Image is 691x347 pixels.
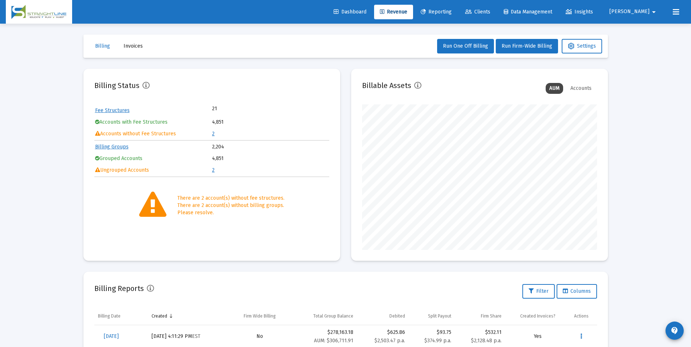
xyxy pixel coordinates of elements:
[443,43,488,49] span: Run One Off Billing
[421,9,452,15] span: Reporting
[574,313,589,319] div: Actions
[361,329,405,336] div: $625.86
[212,105,270,112] td: 21
[670,326,679,335] mat-icon: contact_support
[389,313,405,319] div: Debited
[98,313,121,319] div: Billing Date
[314,338,353,344] small: AUM: $306,711.91
[244,313,276,319] div: Firm Wide Billing
[374,5,413,19] a: Revenue
[212,167,215,173] a: 2
[212,141,329,152] td: 2,204
[471,338,502,344] small: $2,128.48 p.a.
[424,338,451,344] small: $374.99 p.a.
[94,283,144,294] h2: Billing Reports
[505,307,570,325] td: Column Created Invoices?
[520,313,555,319] div: Created Invoices?
[95,43,110,49] span: Billing
[428,313,451,319] div: Split Payout
[409,307,455,325] td: Column Split Payout
[95,128,212,139] td: Accounts without Fee Structures
[98,329,125,344] a: [DATE]
[94,307,148,325] td: Column Billing Date
[557,284,597,299] button: Columns
[601,4,667,19] button: [PERSON_NAME]
[177,195,284,202] div: There are 2 account(s) without fee structures.
[567,83,595,94] div: Accounts
[437,39,494,53] button: Run One Off Billing
[502,43,552,49] span: Run Firm-Wide Billing
[212,131,215,137] a: 2
[570,307,597,325] td: Column Actions
[313,313,353,319] div: Total Group Balance
[362,80,411,91] h2: Billable Assets
[649,5,658,19] mat-icon: arrow_drop_down
[529,288,549,294] span: Filter
[123,43,143,49] span: Invoices
[568,43,596,49] span: Settings
[232,333,288,340] div: No
[504,9,552,15] span: Data Management
[562,39,602,53] button: Settings
[563,288,591,294] span: Columns
[95,165,212,176] td: Ungrouped Accounts
[228,307,292,325] td: Column Firm Wide Billing
[95,153,212,164] td: Grouped Accounts
[465,9,490,15] span: Clients
[95,117,212,128] td: Accounts with Fee Structures
[152,333,224,340] div: [DATE] 4:11:29 PM
[192,333,200,339] small: EST
[295,329,353,344] div: $278,163.18
[328,5,372,19] a: Dashboard
[95,144,129,150] a: Billing Groups
[560,5,599,19] a: Insights
[546,83,563,94] div: AUM
[95,107,130,113] a: Fee Structures
[609,9,649,15] span: [PERSON_NAME]
[566,9,593,15] span: Insights
[509,333,567,340] div: Yes
[148,307,228,325] td: Column Created
[212,117,329,128] td: 4,851
[177,209,284,216] div: Please resolve.
[334,9,366,15] span: Dashboard
[380,9,407,15] span: Revenue
[496,39,558,53] button: Run Firm-Wide Billing
[498,5,558,19] a: Data Management
[11,5,67,19] img: Dashboard
[459,5,496,19] a: Clients
[177,202,284,209] div: There are 2 account(s) without billing groups.
[118,39,149,53] button: Invoices
[292,307,357,325] td: Column Total Group Balance
[104,333,119,339] span: [DATE]
[412,329,451,344] div: $93.75
[455,307,505,325] td: Column Firm Share
[94,80,140,91] h2: Billing Status
[89,39,116,53] button: Billing
[374,338,405,344] small: $2,503.47 p.a.
[357,307,409,325] td: Column Debited
[459,329,501,336] div: $532.11
[152,313,167,319] div: Created
[522,284,555,299] button: Filter
[212,153,329,164] td: 4,851
[481,313,502,319] div: Firm Share
[415,5,458,19] a: Reporting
